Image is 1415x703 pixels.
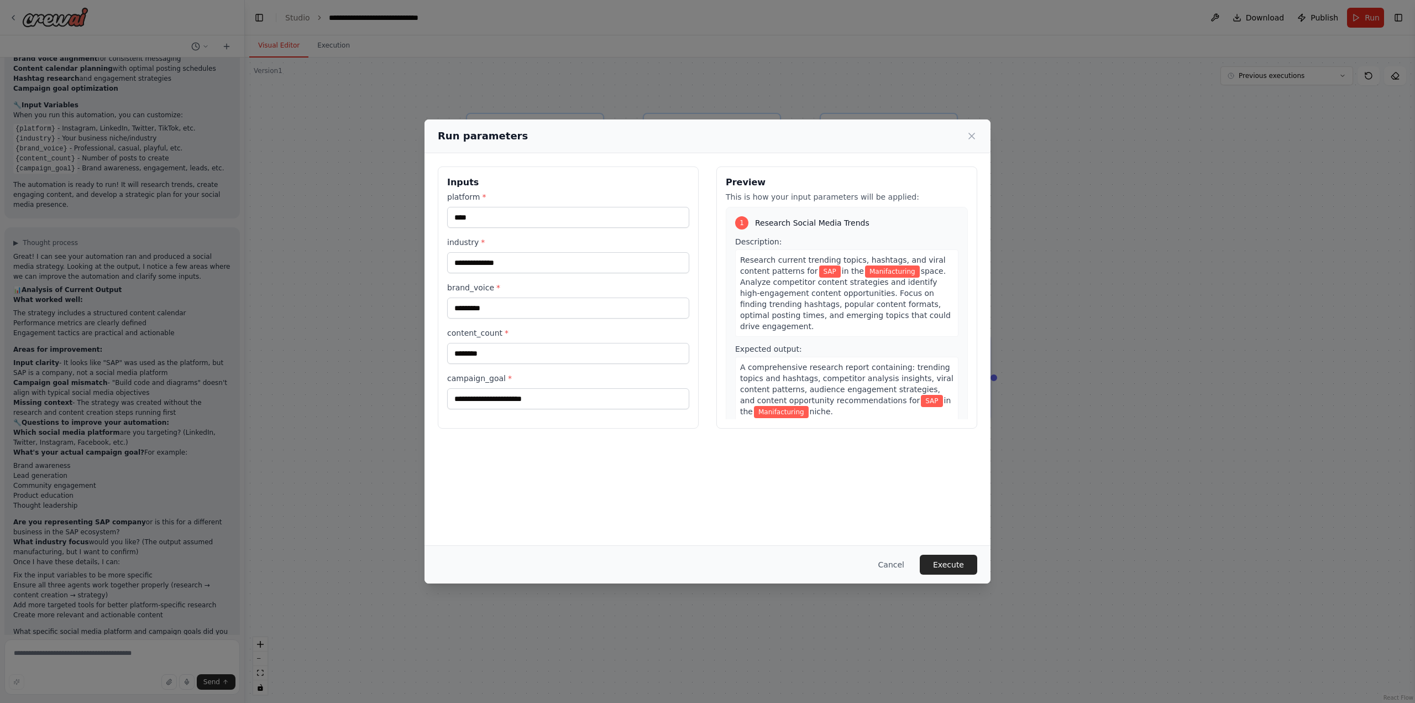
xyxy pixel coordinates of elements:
button: Execute [920,555,977,575]
p: This is how your input parameters will be applied: [726,191,968,202]
span: A comprehensive research report containing: trending topics and hashtags, competitor analysis ins... [740,363,953,405]
span: Description: [735,237,782,246]
span: Variable: platform [819,265,841,278]
div: 1 [735,216,748,230]
h3: Preview [726,176,968,189]
span: Variable: platform [921,395,942,407]
span: Research Social Media Trends [755,217,869,228]
label: industry [447,237,689,248]
button: Cancel [869,555,913,575]
label: content_count [447,327,689,339]
span: Variable: industry [865,265,920,278]
label: brand_voice [447,282,689,293]
label: platform [447,191,689,202]
span: Expected output: [735,345,802,353]
span: in the [842,267,864,275]
span: niche. [810,407,833,416]
span: Variable: industry [754,406,809,418]
span: Research current trending topics, hashtags, and viral content patterns for [740,256,946,275]
h2: Run parameters [438,128,528,144]
h3: Inputs [447,176,689,189]
label: campaign_goal [447,373,689,384]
